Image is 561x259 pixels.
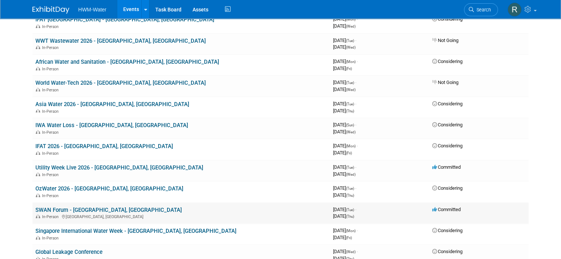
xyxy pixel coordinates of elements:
a: IFAT [GEOGRAPHIC_DATA] - [GEOGRAPHIC_DATA], [GEOGRAPHIC_DATA] [35,16,214,23]
span: [DATE] [333,59,358,64]
span: [DATE] [333,207,356,212]
span: (Thu) [346,109,354,113]
a: IWA Water Loss - [GEOGRAPHIC_DATA], [GEOGRAPHIC_DATA] [35,122,188,129]
span: [DATE] [333,122,356,127]
span: [DATE] [333,129,356,134]
span: - [357,16,358,22]
span: (Tue) [346,81,354,85]
img: In-Person Event [36,236,40,239]
img: In-Person Event [36,172,40,176]
span: In-Person [42,151,61,156]
span: Not Going [432,38,458,43]
span: (Wed) [346,24,356,28]
span: [DATE] [333,108,354,113]
span: Considering [432,59,463,64]
span: Committed [432,207,461,212]
span: In-Person [42,45,61,50]
span: - [357,59,358,64]
a: OzWater 2026 - [GEOGRAPHIC_DATA], [GEOGRAPHIC_DATA] [35,185,183,192]
span: Considering [432,228,463,233]
img: In-Person Event [36,214,40,218]
img: In-Person Event [36,67,40,70]
span: (Fri) [346,236,352,240]
span: [DATE] [333,192,354,198]
img: ExhibitDay [32,6,69,14]
img: In-Person Event [36,88,40,91]
span: [DATE] [333,80,356,85]
span: [DATE] [333,249,358,254]
span: HWM-Water [78,7,106,13]
span: (Thu) [346,193,354,197]
span: (Mon) [346,17,356,21]
img: In-Person Event [36,109,40,113]
span: Considering [432,16,463,22]
span: [DATE] [333,228,358,233]
a: IFAT 2026 - [GEOGRAPHIC_DATA], [GEOGRAPHIC_DATA] [35,143,173,150]
span: - [355,101,356,106]
span: (Sun) [346,123,354,127]
span: - [355,38,356,43]
span: (Wed) [346,88,356,92]
span: (Tue) [346,102,354,106]
a: WWT Wastewater 2026 - [GEOGRAPHIC_DATA], [GEOGRAPHIC_DATA] [35,38,206,44]
span: In-Person [42,214,61,219]
span: - [355,185,356,191]
span: [DATE] [333,44,356,50]
img: In-Person Event [36,151,40,155]
a: Global Leakage Conference [35,249,103,255]
span: In-Person [42,193,61,198]
span: In-Person [42,88,61,92]
span: (Tue) [346,186,354,190]
span: - [357,228,358,233]
span: (Tue) [346,208,354,212]
span: (Fri) [346,67,352,71]
span: In-Person [42,236,61,241]
span: - [355,207,356,212]
a: Singapore International Water Week - [GEOGRAPHIC_DATA], [GEOGRAPHIC_DATA] [35,228,236,234]
a: Search [464,3,498,16]
div: [GEOGRAPHIC_DATA], [GEOGRAPHIC_DATA] [35,213,327,219]
span: In-Person [42,130,61,135]
span: Search [474,7,491,13]
span: (Mon) [346,229,356,233]
img: Rhys Salkeld [508,3,522,17]
span: In-Person [42,109,61,114]
span: (Wed) [346,130,356,134]
span: [DATE] [333,185,356,191]
span: (Mon) [346,144,356,148]
span: [DATE] [333,38,356,43]
span: [DATE] [333,101,356,106]
span: - [357,143,358,148]
span: (Thu) [346,214,354,218]
span: In-Person [42,67,61,71]
span: Not Going [432,80,458,85]
span: (Fri) [346,151,352,155]
span: [DATE] [333,235,352,240]
a: African Water and Sanitation - [GEOGRAPHIC_DATA], [GEOGRAPHIC_DATA] [35,59,219,65]
span: Considering [432,122,463,127]
span: (Tue) [346,39,354,43]
span: (Mon) [346,60,356,64]
span: [DATE] [333,164,356,170]
img: In-Person Event [36,24,40,28]
span: [DATE] [333,66,352,71]
img: In-Person Event [36,130,40,134]
span: Considering [432,249,463,254]
span: Considering [432,143,463,148]
span: (Wed) [346,250,356,254]
span: [DATE] [333,213,354,219]
span: [DATE] [333,87,356,92]
span: Considering [432,101,463,106]
a: World Water-Tech 2026 - [GEOGRAPHIC_DATA], [GEOGRAPHIC_DATA] [35,80,206,86]
span: (Tue) [346,165,354,169]
a: Asia Water 2026 - [GEOGRAPHIC_DATA], [GEOGRAPHIC_DATA] [35,101,189,108]
span: - [355,122,356,127]
span: [DATE] [333,143,358,148]
span: - [355,80,356,85]
span: (Wed) [346,172,356,176]
img: In-Person Event [36,45,40,49]
span: In-Person [42,24,61,29]
span: - [355,164,356,170]
a: Utility Week Live 2026 - [GEOGRAPHIC_DATA], [GEOGRAPHIC_DATA] [35,164,203,171]
span: [DATE] [333,171,356,177]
